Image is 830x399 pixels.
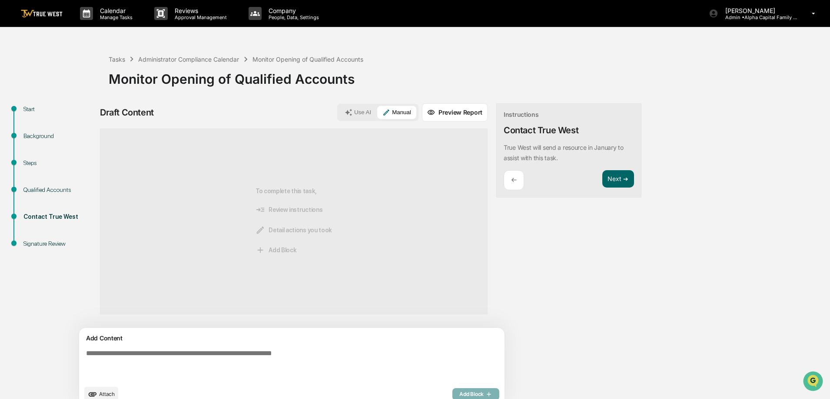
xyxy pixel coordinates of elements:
[256,245,296,255] span: Add Block
[23,185,95,195] div: Qualified Accounts
[5,106,60,122] a: 🖐️Preclearance
[23,239,95,248] div: Signature Review
[23,105,95,114] div: Start
[9,18,158,32] p: How can we help?
[5,122,58,138] a: 🔎Data Lookup
[61,147,105,154] a: Powered byPylon
[84,333,499,343] div: Add Content
[256,225,332,235] span: Detail actions you took
[109,56,125,63] div: Tasks
[30,75,110,82] div: We're available if you need us!
[23,132,95,141] div: Background
[17,126,55,135] span: Data Lookup
[511,176,517,184] p: ←
[339,106,376,119] button: Use AI
[93,7,137,14] p: Calendar
[21,10,63,18] img: logo
[422,103,488,122] button: Preview Report
[718,14,799,20] p: Admin • Alpha Capital Family Office
[99,391,115,397] span: Attach
[63,110,70,117] div: 🗄️
[718,7,799,14] p: [PERSON_NAME]
[504,144,624,162] p: True West will send a resource in January to assist with this task.
[86,147,105,154] span: Pylon
[252,56,363,63] div: Monitor Opening of Qualified Accounts
[23,212,95,221] div: Contact True West
[93,14,137,20] p: Manage Tasks
[60,106,111,122] a: 🗄️Attestations
[168,14,231,20] p: Approval Management
[72,109,108,118] span: Attestations
[602,170,634,188] button: Next ➔
[9,66,24,82] img: 1746055101610-c473b297-6a78-478c-a979-82029cc54cd1
[138,56,239,63] div: Administrator Compliance Calendar
[256,143,332,300] div: To complete this task,
[30,66,143,75] div: Start new chat
[23,158,95,168] div: Steps
[256,205,322,214] span: Review instructions
[802,370,826,394] iframe: Open customer support
[148,69,158,79] button: Start new chat
[168,7,231,14] p: Reviews
[262,7,323,14] p: Company
[100,107,154,118] div: Draft Content
[9,110,16,117] div: 🖐️
[109,64,826,87] div: Monitor Opening of Qualified Accounts
[9,127,16,134] div: 🔎
[377,106,416,119] button: Manual
[262,14,323,20] p: People, Data, Settings
[504,125,578,135] div: Contact True West
[504,111,539,118] div: Instructions
[17,109,56,118] span: Preclearance
[23,40,143,49] input: Clear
